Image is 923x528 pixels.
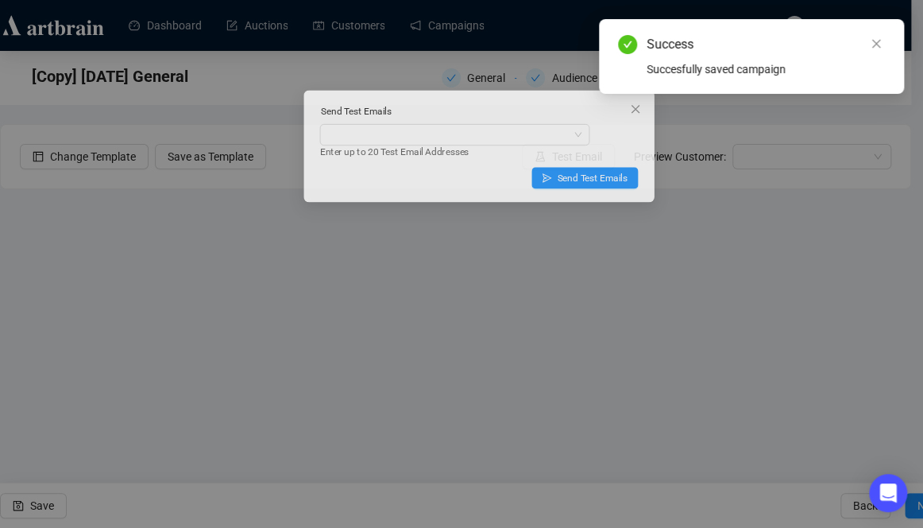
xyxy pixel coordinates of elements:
[523,170,649,196] button: Send Test Emails
[618,35,637,54] span: check-circle
[274,143,649,161] div: Enter up to 20 Test Email Addresses
[867,35,885,52] a: Close
[554,174,636,192] span: Send Test Emails
[647,60,885,78] div: Succesfully saved campaign
[536,177,547,188] span: send
[276,98,358,111] label: Send Test Emails
[871,38,882,49] span: close
[869,474,907,512] div: Open Intercom Messenger
[647,35,885,54] div: Success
